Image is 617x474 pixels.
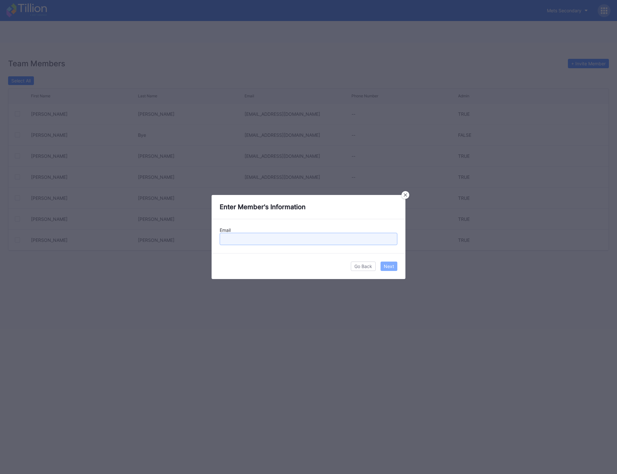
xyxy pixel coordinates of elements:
button: Go Back [351,262,376,271]
div: Enter Member's Information [212,195,405,219]
div: Email [212,219,405,253]
button: Next [381,262,397,271]
div: Next [384,264,394,269]
div: Go Back [354,264,372,269]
